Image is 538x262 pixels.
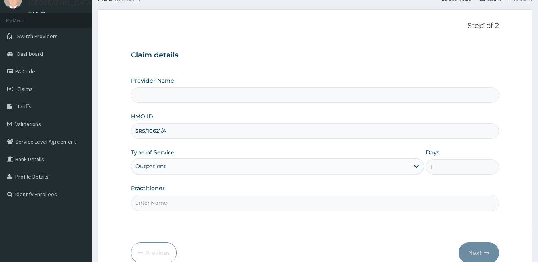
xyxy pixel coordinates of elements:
[131,123,499,139] input: Enter HMO ID
[131,22,499,30] p: Step 1 of 2
[131,195,499,211] input: Enter Name
[131,112,153,120] label: HMO ID
[426,148,439,156] label: Days
[131,148,175,156] label: Type of Service
[135,162,166,170] div: Outpatient
[17,103,32,110] span: Tariffs
[28,10,47,16] a: Online
[131,51,499,60] h3: Claim details
[17,85,33,93] span: Claims
[131,184,165,192] label: Practitioner
[131,77,174,85] label: Provider Name
[17,50,43,57] span: Dashboard
[17,33,58,40] span: Switch Providers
